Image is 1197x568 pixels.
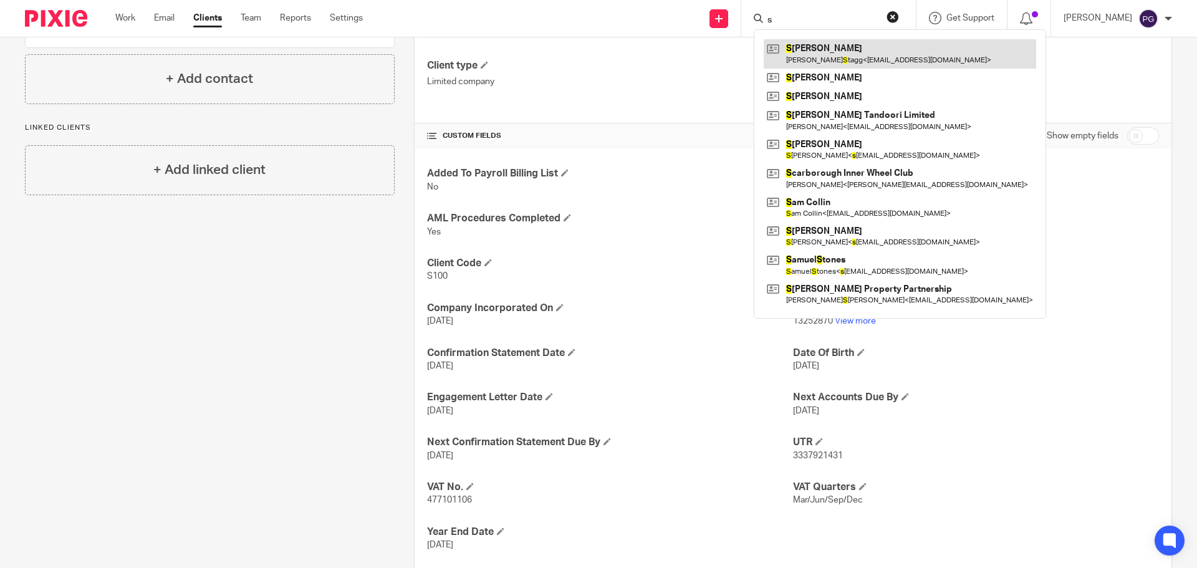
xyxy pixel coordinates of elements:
a: Clients [193,12,222,24]
label: Show empty fields [1047,130,1118,142]
span: [DATE] [427,451,453,460]
h4: Next Accounts Due By [793,391,1159,404]
span: [DATE] [427,317,453,325]
p: [PERSON_NAME] [1064,12,1132,24]
span: 477101106 [427,496,472,504]
a: Reports [280,12,311,24]
input: Search [766,15,878,26]
a: Team [241,12,261,24]
h4: + Add contact [166,69,253,89]
a: Email [154,12,175,24]
a: View more [835,317,876,325]
span: [DATE] [793,407,819,415]
span: [DATE] [427,362,453,370]
h4: Company Incorporated On [427,302,793,315]
span: No [427,183,438,191]
h4: Confirmation Statement Date [427,347,793,360]
span: Yes [427,228,441,236]
h4: UTR [793,436,1159,449]
h4: + Add linked client [153,160,266,180]
span: 3337921431 [793,451,843,460]
a: Work [115,12,135,24]
span: Get Support [946,14,994,22]
span: Mar/Jun/Sep/Dec [793,496,863,504]
img: Pixie [25,10,87,27]
span: S100 [427,272,448,281]
span: [DATE] [427,541,453,549]
button: Clear [887,11,899,23]
span: [DATE] [427,407,453,415]
h4: Added To Payroll Billing List [427,167,793,180]
h4: Date Of Birth [793,347,1159,360]
h4: CUSTOM FIELDS [427,131,793,141]
span: [DATE] [793,362,819,370]
h4: Engagement Letter Date [427,391,793,404]
h4: VAT Quarters [793,481,1159,494]
h4: AML Procedures Completed [427,212,793,225]
h4: Client type [427,59,793,72]
p: Linked clients [25,123,395,133]
h4: Client Code [427,257,793,270]
h4: VAT No. [427,481,793,494]
h4: Year End Date [427,526,793,539]
span: 13252870 [793,317,833,325]
a: Settings [330,12,363,24]
img: svg%3E [1138,9,1158,29]
h4: Next Confirmation Statement Due By [427,436,793,449]
p: Limited company [427,75,793,88]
